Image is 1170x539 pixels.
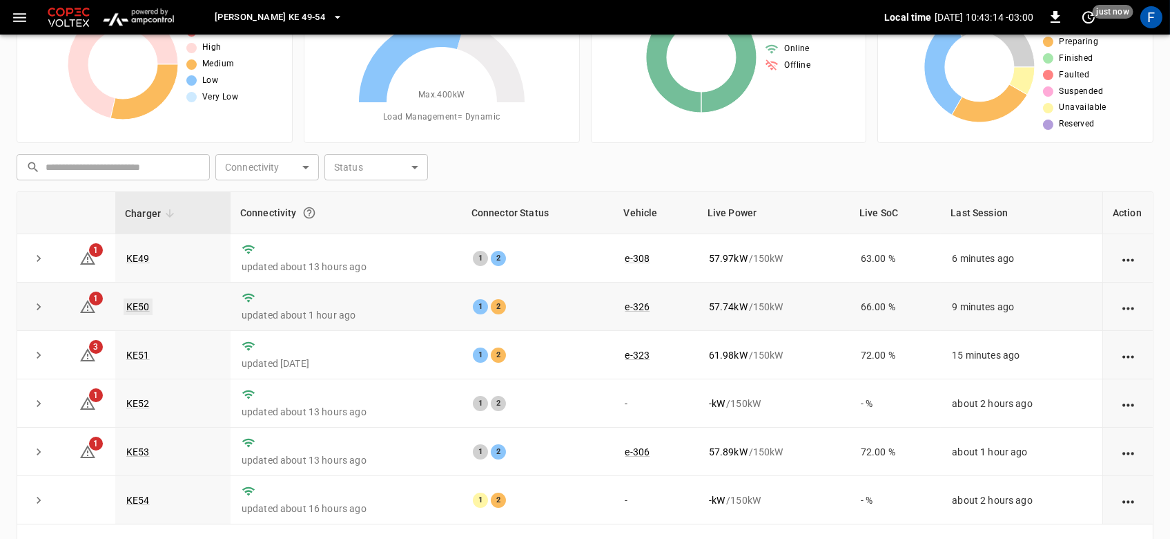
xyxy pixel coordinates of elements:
div: action cell options [1120,252,1137,265]
div: profile-icon [1140,6,1162,28]
td: 72.00 % [850,428,941,476]
p: 57.97 kW [709,252,748,265]
div: 1 [473,493,488,508]
div: / 150 kW [709,493,839,507]
span: Reserved [1059,117,1094,131]
td: about 2 hours ago [941,379,1102,428]
td: 66.00 % [850,283,941,331]
div: / 150 kW [709,397,839,410]
td: about 1 hour ago [941,428,1102,476]
span: Very Low [202,91,238,104]
div: 2 [491,396,506,411]
button: expand row [28,393,49,414]
a: e-308 [625,253,650,264]
button: expand row [28,345,49,366]
th: Live SoC [850,192,941,234]
td: - [614,476,698,524]
p: updated [DATE] [242,357,451,370]
span: 1 [89,388,103,402]
th: Vehicle [614,192,698,234]
a: 1 [79,397,96,408]
span: Low [202,74,218,88]
span: [PERSON_NAME] KE 49-54 [215,10,325,26]
a: KE53 [126,446,150,457]
span: Online [784,42,809,56]
span: Load Management = Dynamic [383,111,500,124]
span: Unavailable [1059,101,1106,115]
a: KE51 [126,350,150,361]
span: Suspended [1059,85,1103,99]
th: Live Power [698,192,850,234]
div: action cell options [1120,300,1137,314]
div: 2 [491,493,506,508]
a: KE49 [126,253,150,264]
td: 63.00 % [850,234,941,283]
div: 2 [491,299,506,314]
a: e-306 [625,446,650,457]
div: 1 [473,251,488,266]
div: / 150 kW [709,348,839,362]
button: Connection between the charger and our software. [297,200,322,225]
span: Charger [125,205,179,222]
button: expand row [28,248,49,269]
td: - % [850,476,941,524]
div: 1 [473,299,488,314]
div: 2 [491,348,506,363]
a: 1 [79,446,96,457]
div: / 150 kW [709,445,839,459]
p: updated about 1 hour ago [242,308,451,322]
img: Customer Logo [45,4,92,30]
p: updated about 16 hours ago [242,502,451,516]
th: Last Session [941,192,1102,234]
span: 1 [89,437,103,451]
p: - kW [709,397,725,410]
td: about 2 hours ago [941,476,1102,524]
span: just now [1093,5,1133,19]
div: 2 [491,444,506,460]
span: Preparing [1059,35,1098,49]
button: expand row [28,296,49,317]
p: 57.74 kW [709,300,748,314]
p: updated about 13 hours ago [242,405,451,419]
button: [PERSON_NAME] KE 49-54 [209,4,349,31]
div: action cell options [1120,445,1137,459]
p: updated about 13 hours ago [242,260,451,274]
div: / 150 kW [709,252,839,265]
span: 1 [89,292,103,305]
p: 57.89 kW [709,445,748,459]
button: expand row [28,442,49,462]
th: Connector Status [462,192,614,234]
a: 1 [79,300,96,311]
span: Finished [1059,52,1093,66]
div: 1 [473,396,488,411]
th: Action [1102,192,1153,234]
span: High [202,41,222,55]
span: 3 [89,340,103,354]
button: set refresh interval [1078,6,1100,28]
span: Offline [784,59,810,73]
button: expand row [28,490,49,511]
p: updated about 13 hours ago [242,453,451,467]
td: - % [850,379,941,428]
td: - [614,379,698,428]
p: - kW [709,493,725,507]
a: e-326 [625,301,650,312]
td: 72.00 % [850,331,941,379]
span: 1 [89,243,103,257]
div: / 150 kW [709,300,839,314]
a: KE50 [124,299,153,315]
div: Connectivity [240,200,452,225]
p: 61.98 kW [709,348,748,362]
a: KE52 [126,398,150,409]
a: 1 [79,252,96,263]
div: 1 [473,348,488,363]
span: Max. 400 kW [418,88,465,102]
td: 15 minutes ago [941,331,1102,379]
span: Faulted [1059,68,1089,82]
p: Local time [884,10,932,24]
div: 1 [473,444,488,460]
div: action cell options [1120,493,1137,507]
td: 6 minutes ago [941,234,1102,283]
div: action cell options [1120,348,1137,362]
td: 9 minutes ago [941,283,1102,331]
